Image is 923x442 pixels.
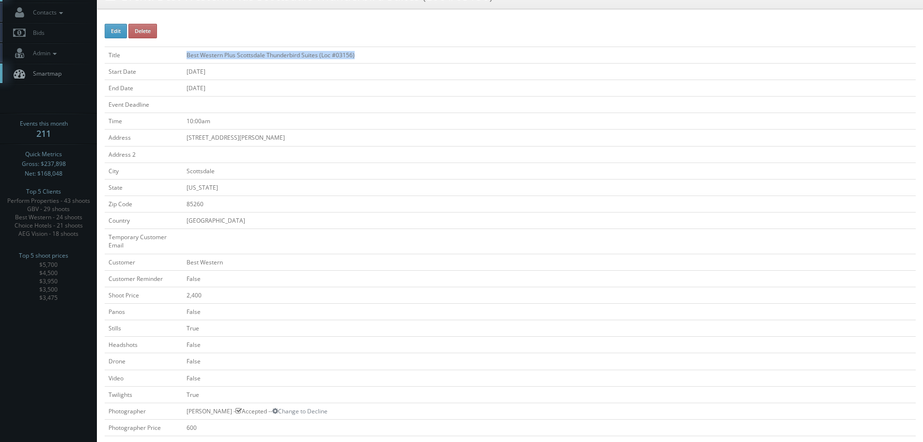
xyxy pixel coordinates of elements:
td: [PERSON_NAME] - Accepted -- [183,403,916,419]
td: Stills [105,320,183,337]
td: [DATE] [183,80,916,96]
span: Net: $168,048 [25,169,63,179]
td: [STREET_ADDRESS][PERSON_NAME] [183,130,916,146]
button: Delete [128,24,157,38]
span: Bids [28,29,45,37]
td: Temporary Customer Email [105,229,183,254]
span: Smartmap [28,69,62,78]
span: Top 5 shoot prices [19,251,68,261]
td: Twilights [105,386,183,403]
td: Scottsdale [183,163,916,179]
span: Admin [28,49,59,57]
td: False [183,337,916,353]
td: True [183,386,916,403]
td: 85260 [183,196,916,212]
td: Start Date [105,63,183,80]
span: Gross: $237,898 [22,159,66,169]
td: Zip Code [105,196,183,212]
td: 600 [183,419,916,436]
td: Best Western [183,254,916,270]
td: False [183,270,916,287]
span: Events this month [20,119,68,129]
td: Event Deadline [105,97,183,113]
td: Address 2 [105,146,183,163]
td: Address [105,130,183,146]
td: City [105,163,183,179]
td: [US_STATE] [183,179,916,196]
td: Drone [105,353,183,370]
td: Customer Reminder [105,270,183,287]
td: True [183,320,916,337]
td: Photographer [105,403,183,419]
a: Change to Decline [272,407,328,415]
td: 10:00am [183,113,916,130]
strong: 211 [36,128,51,139]
td: Photographer Price [105,419,183,436]
button: Edit [105,24,127,38]
td: [DATE] [183,63,916,80]
td: 2,400 [183,287,916,303]
td: False [183,370,916,386]
td: False [183,303,916,320]
td: [GEOGRAPHIC_DATA] [183,213,916,229]
td: Country [105,213,183,229]
td: Headshots [105,337,183,353]
span: Top 5 Clients [26,187,61,196]
td: Title [105,47,183,63]
td: Customer [105,254,183,270]
td: Video [105,370,183,386]
td: Shoot Price [105,287,183,303]
span: Contacts [28,8,65,16]
span: Quick Metrics [25,149,62,159]
td: End Date [105,80,183,96]
td: False [183,353,916,370]
td: Panos [105,303,183,320]
td: Best Western Plus Scottsdale Thunderbird Suites (Loc #03156) [183,47,916,63]
td: Time [105,113,183,130]
td: State [105,179,183,196]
